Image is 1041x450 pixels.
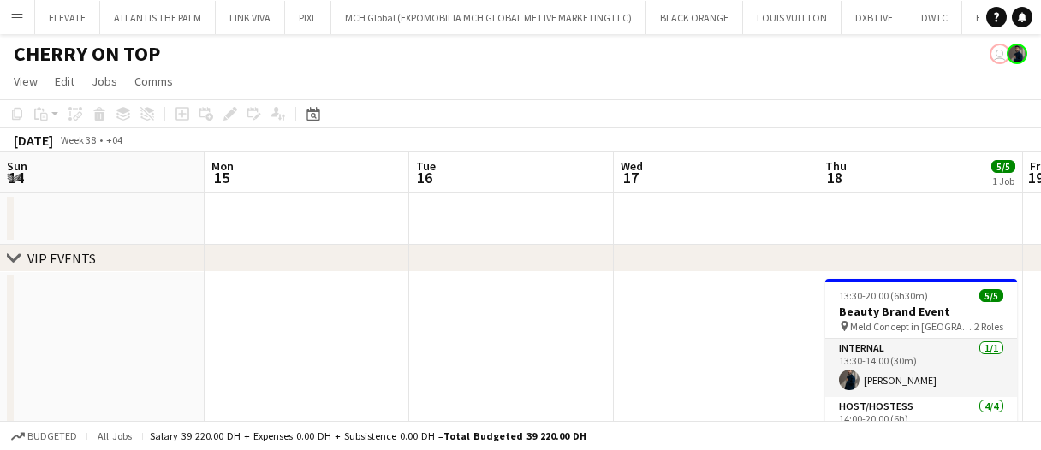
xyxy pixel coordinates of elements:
[100,1,216,34] button: ATLANTIS THE PALM
[57,133,99,146] span: Week 38
[106,133,122,146] div: +04
[14,132,53,149] div: [DATE]
[4,168,27,187] span: 14
[413,168,436,187] span: 16
[621,158,643,174] span: Wed
[331,1,646,34] button: MCH Global (EXPOMOBILIA MCH GLOBAL ME LIVE MARKETING LLC)
[285,1,331,34] button: PIXL
[825,158,847,174] span: Thu
[14,74,38,89] span: View
[974,320,1003,333] span: 2 Roles
[150,429,586,442] div: Salary 39 220.00 DH + Expenses 0.00 DH + Subsistence 0.00 DH =
[14,41,160,67] h1: CHERRY ON TOP
[825,304,1017,319] h3: Beauty Brand Event
[7,158,27,174] span: Sun
[94,429,135,442] span: All jobs
[27,250,96,267] div: VIP EVENTS
[907,1,962,34] button: DWTC
[618,168,643,187] span: 17
[216,1,285,34] button: LINK VIVA
[7,70,45,92] a: View
[9,427,80,446] button: Budgeted
[35,1,100,34] button: ELEVATE
[85,70,124,92] a: Jobs
[211,158,234,174] span: Mon
[1007,44,1027,64] app-user-avatar: Mohamed Arafa
[992,175,1014,187] div: 1 Job
[128,70,180,92] a: Comms
[825,339,1017,397] app-card-role: Internal1/113:30-14:00 (30m)[PERSON_NAME]
[443,429,586,442] span: Total Budgeted 39 220.00 DH
[55,74,74,89] span: Edit
[209,168,234,187] span: 15
[991,160,1015,173] span: 5/5
[979,289,1003,302] span: 5/5
[743,1,842,34] button: LOUIS VUITTON
[646,1,743,34] button: BLACK ORANGE
[416,158,436,174] span: Tue
[27,430,77,442] span: Budgeted
[990,44,1010,64] app-user-avatar: Omar Othman
[850,320,974,333] span: Meld Concept in [GEOGRAPHIC_DATA]
[839,289,928,302] span: 13:30-20:00 (6h30m)
[842,1,907,34] button: DXB LIVE
[48,70,81,92] a: Edit
[92,74,117,89] span: Jobs
[823,168,847,187] span: 18
[134,74,173,89] span: Comms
